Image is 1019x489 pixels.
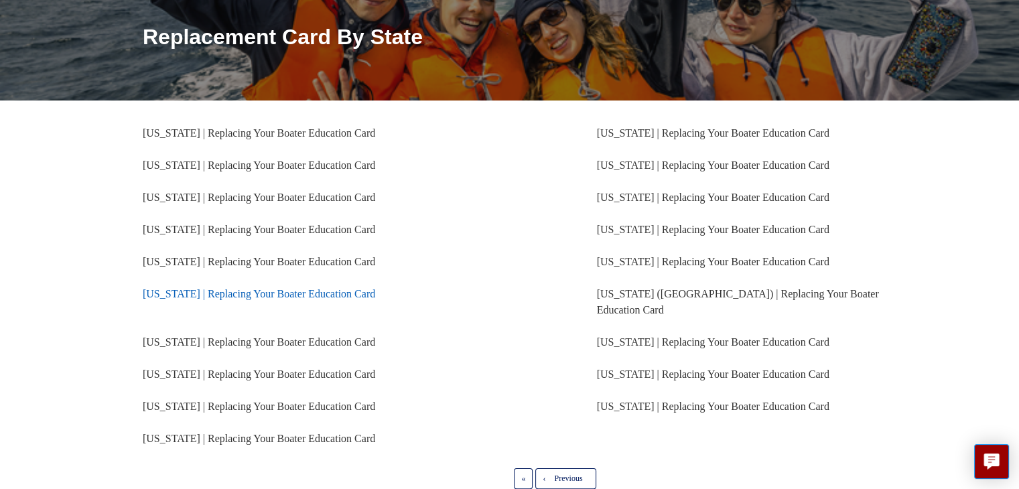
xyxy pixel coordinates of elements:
[597,256,829,267] a: [US_STATE] | Replacing Your Boater Education Card
[597,224,829,235] a: [US_STATE] | Replacing Your Boater Education Card
[521,474,525,483] span: «
[597,368,829,380] a: [US_STATE] | Replacing Your Boater Education Card
[143,224,375,235] a: [US_STATE] | Replacing Your Boater Education Card
[535,468,596,488] a: Previous
[143,127,375,139] a: [US_STATE] | Replacing Your Boater Education Card
[597,127,829,139] a: [US_STATE] | Replacing Your Boater Education Card
[143,401,375,412] a: [US_STATE] | Replacing Your Boater Education Card
[143,192,375,203] a: [US_STATE] | Replacing Your Boater Education Card
[974,444,1009,479] button: Live chat
[143,256,375,267] a: [US_STATE] | Replacing Your Boater Education Card
[143,288,375,299] a: [US_STATE] | Replacing Your Boater Education Card
[597,336,829,348] a: [US_STATE] | Replacing Your Boater Education Card
[143,336,375,348] a: [US_STATE] | Replacing Your Boater Education Card
[554,474,582,483] span: Previous
[597,159,829,171] a: [US_STATE] | Replacing Your Boater Education Card
[597,288,879,316] a: [US_STATE] ([GEOGRAPHIC_DATA]) | Replacing Your Boater Education Card
[597,192,829,203] a: [US_STATE] | Replacing Your Boater Education Card
[597,401,829,412] a: [US_STATE] | Replacing Your Boater Education Card
[143,159,375,171] a: [US_STATE] | Replacing Your Boater Education Card
[143,368,375,380] a: [US_STATE] | Replacing Your Boater Education Card
[143,21,968,53] h1: Replacement Card By State
[543,474,545,483] span: ‹
[143,433,375,444] a: [US_STATE] | Replacing Your Boater Education Card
